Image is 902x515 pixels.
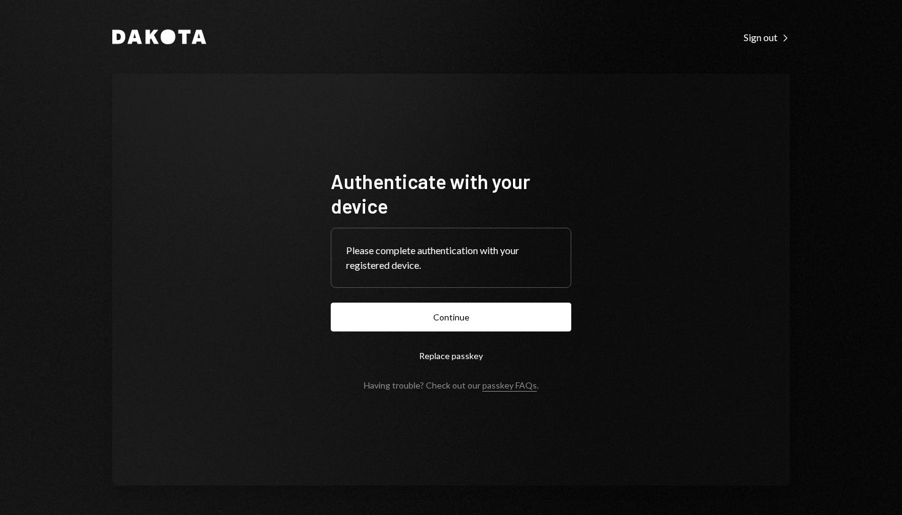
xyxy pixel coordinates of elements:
[331,169,571,218] h1: Authenticate with your device
[331,341,571,370] button: Replace passkey
[346,243,556,273] div: Please complete authentication with your registered device.
[364,380,539,390] div: Having trouble? Check out our .
[744,31,790,44] div: Sign out
[744,30,790,44] a: Sign out
[482,380,537,392] a: passkey FAQs
[331,303,571,331] button: Continue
